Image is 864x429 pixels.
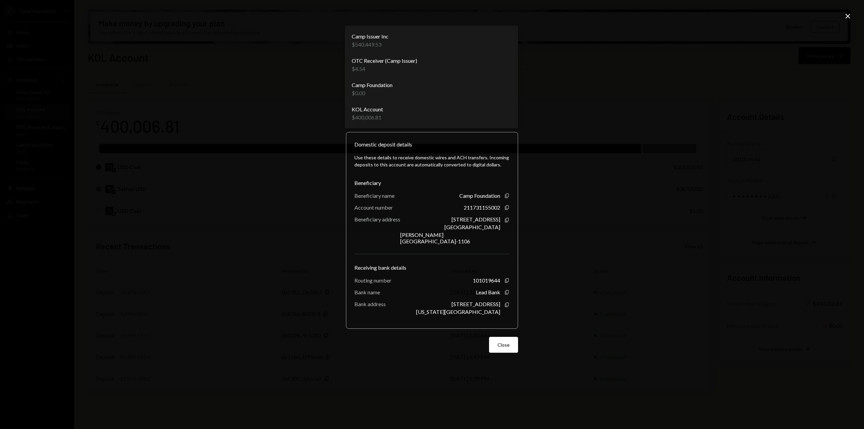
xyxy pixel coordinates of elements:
div: $400,006.81 [352,113,383,122]
div: [STREET_ADDRESS] [452,216,500,222]
div: Camp Foundation [459,192,500,199]
div: OTC Receiver (Camp Issuer) [352,57,417,65]
div: Routing number [354,277,391,284]
div: 211731155002 [464,204,500,211]
div: Domestic deposit details [354,140,412,149]
div: [STREET_ADDRESS] [452,301,500,307]
div: [GEOGRAPHIC_DATA] [444,224,500,230]
div: KOL Account [352,105,383,113]
div: Beneficiary [354,179,510,187]
div: Bank name [354,289,380,295]
div: Camp Issuer Inc [352,32,388,41]
div: Camp Foundation [352,81,393,89]
div: Beneficiary name [354,192,395,199]
div: Lead Bank [476,289,500,295]
div: $540,449.53 [352,41,388,49]
div: $4.54 [352,65,417,73]
div: [PERSON_NAME][GEOGRAPHIC_DATA]-1106 [400,232,500,244]
div: $0.00 [352,89,393,97]
button: Close [489,337,518,353]
div: Bank address [354,301,386,307]
div: Receiving bank details [354,264,510,272]
div: Beneficiary address [354,216,400,222]
div: 101019644 [473,277,500,284]
div: [US_STATE][GEOGRAPHIC_DATA] [416,309,500,315]
div: Account number [354,204,393,211]
div: Use these details to receive domestic wires and ACH transfers. Incoming deposits to this account ... [354,154,510,168]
